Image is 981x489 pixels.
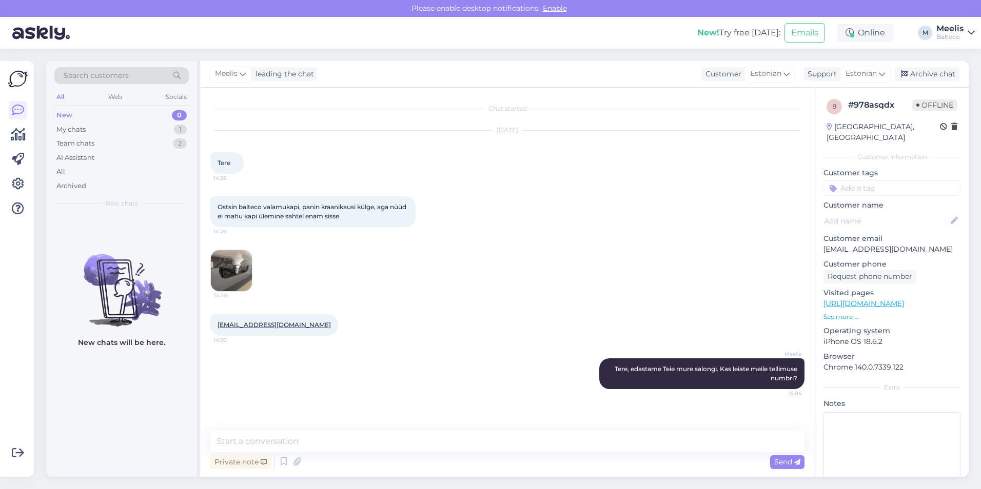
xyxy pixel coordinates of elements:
div: My chats [56,125,86,135]
span: 9 [833,103,836,110]
span: 14:30 [213,336,252,344]
div: Try free [DATE]: [697,27,780,39]
p: Operating system [823,325,960,336]
span: Estonian [846,68,877,79]
div: M [918,26,932,40]
div: Request phone number [823,270,916,283]
div: 2 [173,138,187,149]
a: [EMAIL_ADDRESS][DOMAIN_NAME] [218,321,331,329]
div: AI Assistant [56,153,94,163]
a: [URL][DOMAIN_NAME] [823,299,904,308]
span: Estonian [750,68,781,79]
p: Chrome 140.0.7339.122 [823,362,960,373]
a: MeelisBalteco [936,25,975,41]
div: 1 [174,125,187,135]
div: Archive chat [895,67,959,81]
span: 14:28 [213,174,252,182]
div: [DATE] [210,126,805,135]
p: Customer phone [823,259,960,270]
button: Emails [784,23,825,43]
span: Offline [912,99,957,111]
p: New chats will be here. [78,337,165,348]
div: leading the chat [251,69,314,79]
div: All [54,90,66,104]
div: [GEOGRAPHIC_DATA], [GEOGRAPHIC_DATA] [827,121,940,143]
p: Visited pages [823,288,960,298]
span: 15:06 [763,390,801,397]
span: Meelis [215,68,238,79]
div: Extra [823,383,960,392]
input: Add a tag [823,180,960,196]
div: 0 [172,110,187,120]
span: Search customers [64,70,129,81]
span: New chats [105,199,138,208]
div: New [56,110,72,120]
div: Web [106,90,124,104]
span: Enable [540,4,570,13]
input: Add name [824,215,949,227]
span: Tere, edastame Teie mure salongi. Kas leiate meile tellimuse numbri? [615,365,799,382]
p: Customer name [823,200,960,211]
img: Attachment [211,250,252,291]
img: Askly Logo [8,69,28,89]
span: 14:29 [213,228,252,235]
div: Meelis [936,25,964,33]
p: Customer email [823,233,960,244]
p: Customer tags [823,168,960,178]
div: All [56,167,65,177]
div: Socials [164,90,189,104]
p: Browser [823,351,960,362]
span: Send [774,457,800,466]
div: Support [803,69,837,79]
span: Meelis [763,350,801,358]
p: iPhone OS 18.6.2 [823,336,960,347]
span: 14:30 [214,292,252,299]
div: Customer [701,69,741,79]
span: Tere [218,159,230,167]
div: Archived [56,181,86,191]
div: Team chats [56,138,94,149]
div: Private note [210,455,271,469]
p: Notes [823,398,960,409]
img: No chats [46,236,197,328]
div: Balteco [936,33,964,41]
div: Online [837,24,893,42]
div: # 978asqdx [848,99,912,111]
div: Customer information [823,152,960,161]
p: [EMAIL_ADDRESS][DOMAIN_NAME] [823,244,960,255]
div: Chat started [210,104,805,113]
b: New! [697,28,719,37]
span: Ostsin balteco valamukapi, panin kraanikausi külge, aga nüüd ei mahu kapi ülemine sahtel enam sisse [218,203,408,220]
p: See more ... [823,312,960,321]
